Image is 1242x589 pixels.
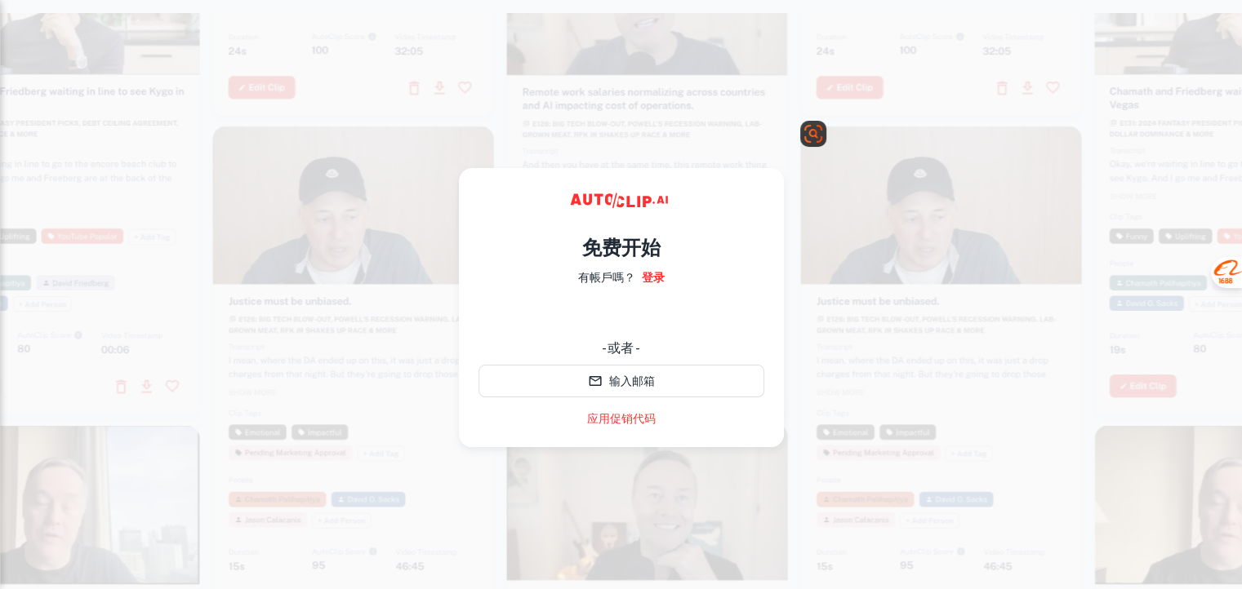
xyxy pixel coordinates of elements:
[609,375,655,388] font: 输入邮箱
[470,298,772,334] iframe: “使用Google账号登录”按钮
[479,365,764,397] button: 输入邮箱
[578,271,635,284] font: 有帳戶嗎？
[804,124,823,144] img: svg+xml,%3Csvg%20xmlns%3D%22http%3A%2F%2Fwww.w3.org%2F2000%2Fsvg%22%20width%3D%2224%22%20height%3...
[587,412,656,425] font: 应用促销代码
[602,340,640,356] font: - 或者 -
[582,236,661,259] font: 免费开始
[642,268,665,286] a: 登录
[642,271,665,284] font: 登录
